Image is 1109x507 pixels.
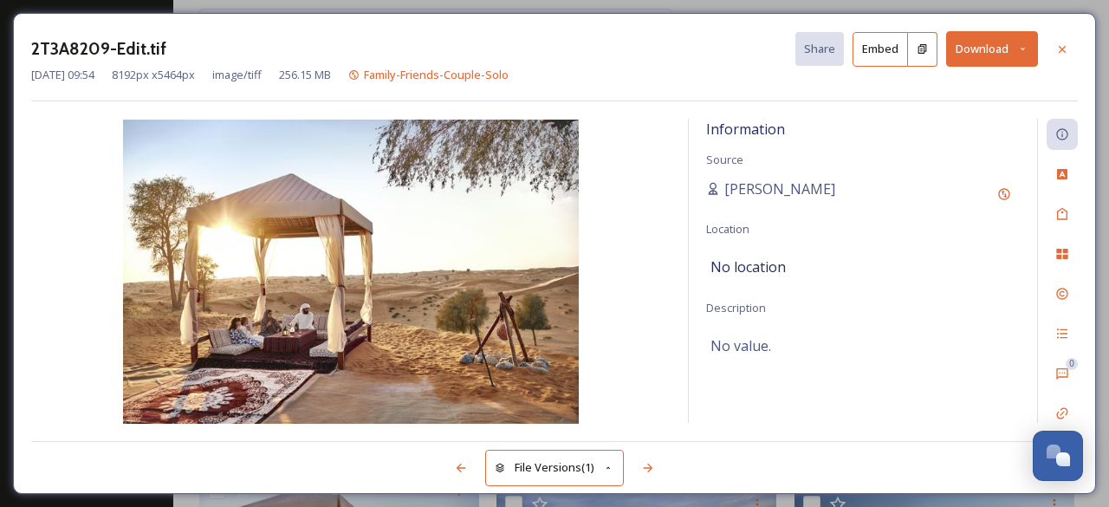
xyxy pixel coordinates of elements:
div: 0 [1066,358,1078,370]
span: Source [706,152,743,167]
span: 256.15 MB [279,67,331,83]
span: Description [706,300,766,315]
span: [DATE] 09:54 [31,67,94,83]
span: No location [710,257,786,277]
span: 8192 px x 5464 px [112,67,195,83]
button: Download [946,31,1038,67]
button: Share [795,32,844,66]
span: Information [706,120,785,139]
span: No value. [710,335,771,356]
button: Embed [853,32,908,67]
h3: 2T3A8209-Edit.tif [31,36,166,62]
span: image/tiff [212,67,262,83]
img: 3c04f99d-d2ca-49a4-a7bc-813c80feaf09.jpg [31,120,671,424]
button: Open Chat [1033,431,1083,481]
span: Location [706,221,749,237]
span: Family-Friends-Couple-Solo [364,67,509,82]
button: File Versions(1) [485,450,624,485]
span: [PERSON_NAME] [724,179,835,199]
